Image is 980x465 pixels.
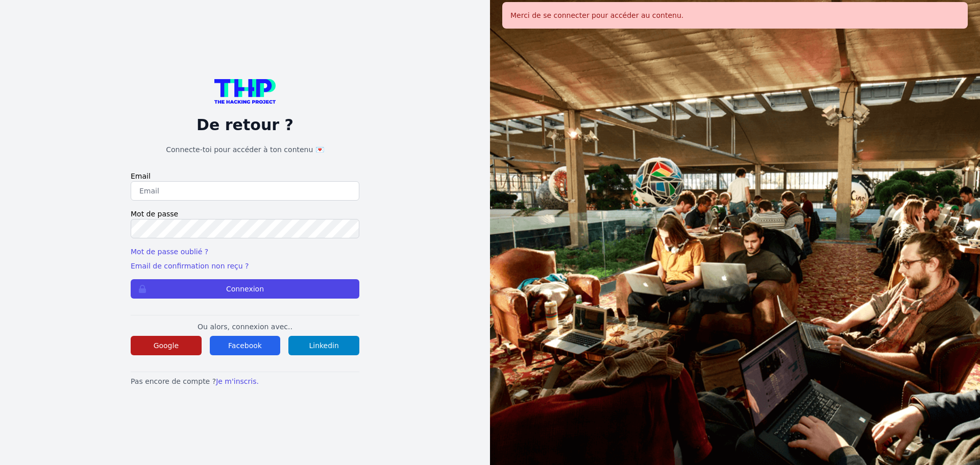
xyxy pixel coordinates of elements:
[210,336,281,355] button: Facebook
[131,144,359,155] h1: Connecte-toi pour accéder à ton contenu 💌
[131,279,359,299] button: Connexion
[131,336,202,355] button: Google
[131,116,359,134] p: De retour ?
[214,79,276,104] img: logo
[131,322,359,332] p: Ou alors, connexion avec..
[131,181,359,201] input: Email
[131,262,249,270] a: Email de confirmation non reçu ?
[288,336,359,355] button: Linkedin
[131,171,359,181] label: Email
[502,2,968,29] div: Merci de se connecter pour accéder au contenu.
[131,248,208,256] a: Mot de passe oublié ?
[131,376,359,386] p: Pas encore de compte ?
[131,209,359,219] label: Mot de passe
[216,377,259,385] a: Je m'inscris.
